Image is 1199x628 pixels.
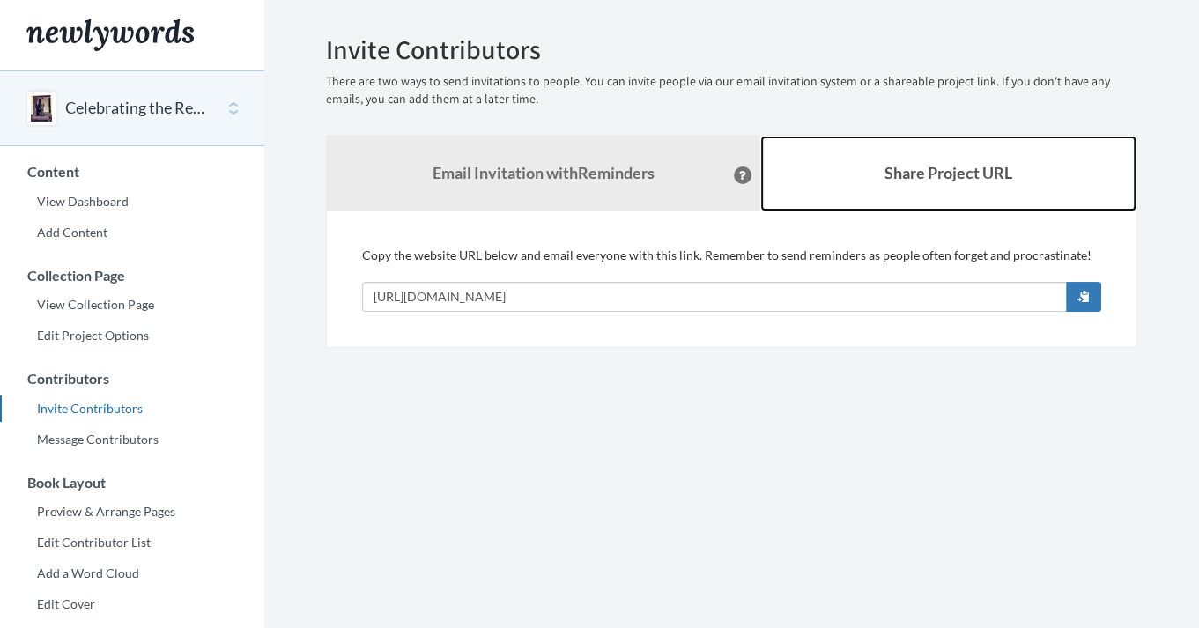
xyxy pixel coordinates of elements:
h3: Collection Page [1,268,264,284]
img: Newlywords logo [26,19,194,51]
span: Support [35,12,99,28]
p: There are two ways to send invitations to people. You can invite people via our email invitation ... [326,73,1137,108]
h2: Invite Contributors [326,35,1137,64]
button: Celebrating the Retirement of Dr. [PERSON_NAME] [65,97,208,120]
strong: Email Invitation with Reminders [433,163,655,182]
h3: Book Layout [1,475,264,491]
div: Copy the website URL below and email everyone with this link. Remember to send reminders as peopl... [362,247,1101,312]
h3: Contributors [1,371,264,387]
h3: Content [1,164,264,180]
b: Share Project URL [884,163,1012,182]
